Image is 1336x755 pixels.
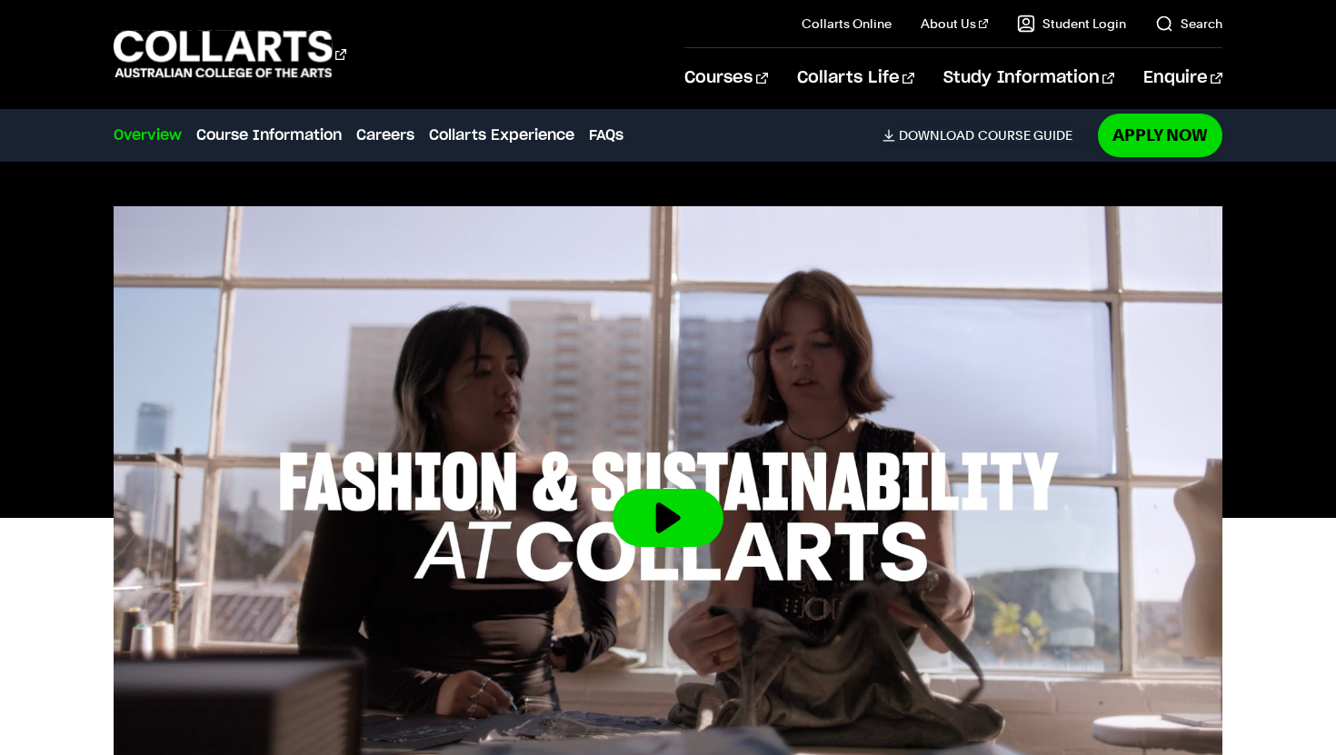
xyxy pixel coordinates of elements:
a: Study Information [943,48,1114,108]
a: Search [1155,15,1222,33]
a: DownloadCourse Guide [882,127,1087,144]
a: Collarts Experience [429,124,574,146]
a: FAQs [589,124,623,146]
a: Apply Now [1098,114,1222,156]
a: Collarts Online [802,15,892,33]
a: Student Login [1017,15,1126,33]
a: Enquire [1143,48,1222,108]
a: Collarts Life [797,48,914,108]
span: Download [899,127,974,144]
a: Course Information [196,124,342,146]
a: About Us [921,15,988,33]
a: Overview [114,124,182,146]
a: Courses [684,48,767,108]
div: Go to homepage [114,28,346,80]
a: Careers [356,124,414,146]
